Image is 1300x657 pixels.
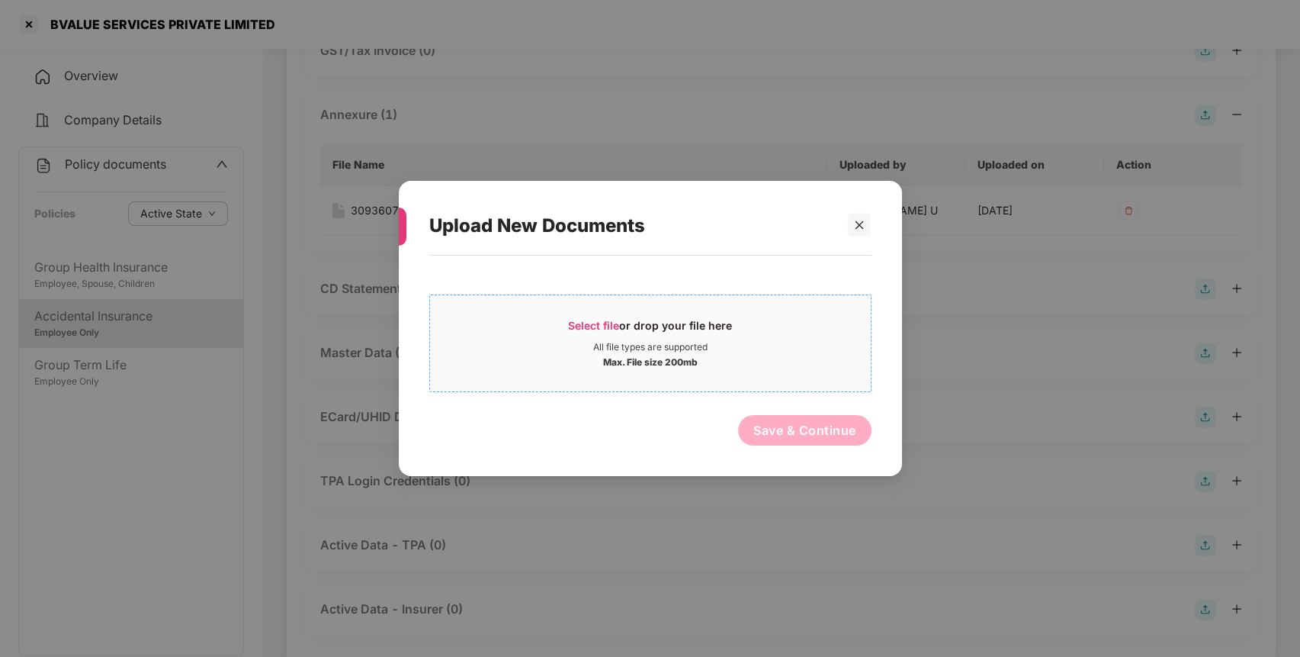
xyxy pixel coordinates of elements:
[429,196,835,256] div: Upload New Documents
[593,341,708,353] div: All file types are supported
[568,318,732,341] div: or drop your file here
[738,415,871,446] button: Save & Continue
[603,353,698,369] div: Max. File size 200mb
[854,220,865,230] span: close
[568,319,619,332] span: Select file
[430,307,871,380] span: Select fileor drop your file hereAll file types are supportedMax. File size 200mb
